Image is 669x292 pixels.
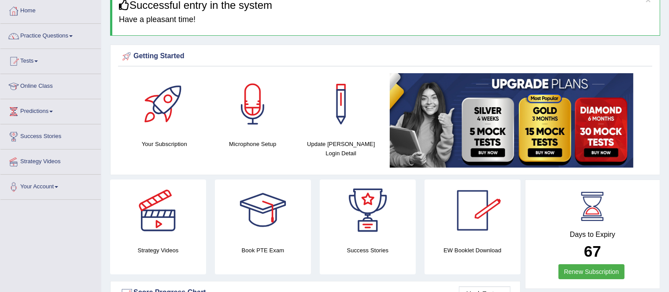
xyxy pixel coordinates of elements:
a: Your Account [0,175,101,197]
a: Success Stories [0,124,101,146]
div: Getting Started [120,50,650,63]
h4: Book PTE Exam [215,246,311,255]
img: small5.jpg [390,73,633,168]
a: Online Class [0,74,101,96]
a: Tests [0,49,101,71]
h4: Update [PERSON_NAME] Login Detail [301,139,381,158]
h4: Have a pleasant time! [119,15,653,24]
h4: Microphone Setup [213,139,293,149]
h4: Success Stories [320,246,416,255]
a: Renew Subscription [558,264,625,279]
h4: Strategy Videos [110,246,206,255]
a: Predictions [0,99,101,121]
h4: Days to Expiry [535,231,650,239]
b: 67 [584,243,601,260]
h4: Your Subscription [125,139,204,149]
a: Practice Questions [0,24,101,46]
h4: EW Booklet Download [425,246,521,255]
a: Strategy Videos [0,150,101,172]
